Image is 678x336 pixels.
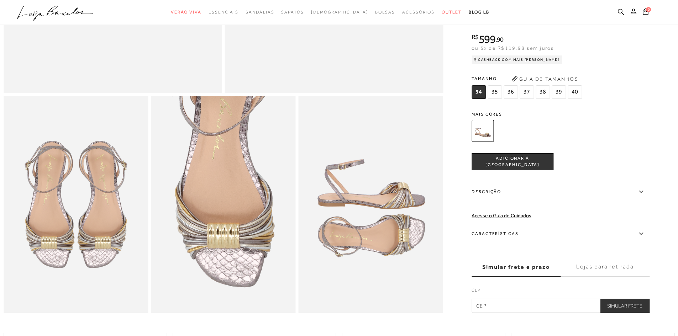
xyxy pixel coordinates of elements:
span: 34 [472,85,486,99]
span: Sapatos [281,10,304,15]
span: 90 [497,36,504,43]
a: categoryNavScreenReaderText [375,6,395,19]
img: image [299,96,443,313]
span: 40 [568,85,582,99]
span: 599 [479,33,495,46]
img: image [151,96,295,313]
span: 38 [536,85,550,99]
a: categoryNavScreenReaderText [209,6,238,19]
a: Acesse o Guia de Cuidados [472,213,531,218]
a: categoryNavScreenReaderText [442,6,462,19]
span: Acessórios [402,10,435,15]
span: Essenciais [209,10,238,15]
span: 0 [646,7,651,12]
a: categoryNavScreenReaderText [402,6,435,19]
a: BLOG LB [469,6,489,19]
span: Sandálias [246,10,274,15]
label: Características [472,224,650,244]
a: categoryNavScreenReaderText [171,6,201,19]
button: 0 [641,8,651,17]
button: ADICIONAR À [GEOGRAPHIC_DATA] [472,153,553,170]
i: R$ [472,34,479,40]
span: 35 [488,85,502,99]
span: 36 [504,85,518,99]
label: Lojas para retirada [561,257,650,277]
span: BLOG LB [469,10,489,15]
label: Simular frete e prazo [472,257,561,277]
span: Verão Viva [171,10,201,15]
a: noSubCategoriesText [311,6,368,19]
i: , [495,36,504,43]
button: Guia de Tamanhos [509,73,580,85]
span: Outlet [442,10,462,15]
label: CEP [472,287,650,297]
span: [DEMOGRAPHIC_DATA] [311,10,368,15]
span: 37 [520,85,534,99]
a: categoryNavScreenReaderText [246,6,274,19]
span: 39 [552,85,566,99]
span: Mais cores [472,112,650,116]
span: Tamanho [472,73,584,84]
input: CEP [472,299,650,313]
span: Bolsas [375,10,395,15]
label: Descrição [472,182,650,202]
button: Simular Frete [600,299,650,313]
span: ou 5x de R$119,98 sem juros [472,45,554,51]
img: image [4,96,148,313]
a: categoryNavScreenReaderText [281,6,304,19]
img: RASTEIRA METALIZADA CHUMBO COM TIRAS MULTICOLOR [472,120,494,142]
div: Cashback com Mais [PERSON_NAME] [472,55,562,64]
span: ADICIONAR À [GEOGRAPHIC_DATA] [472,155,553,168]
